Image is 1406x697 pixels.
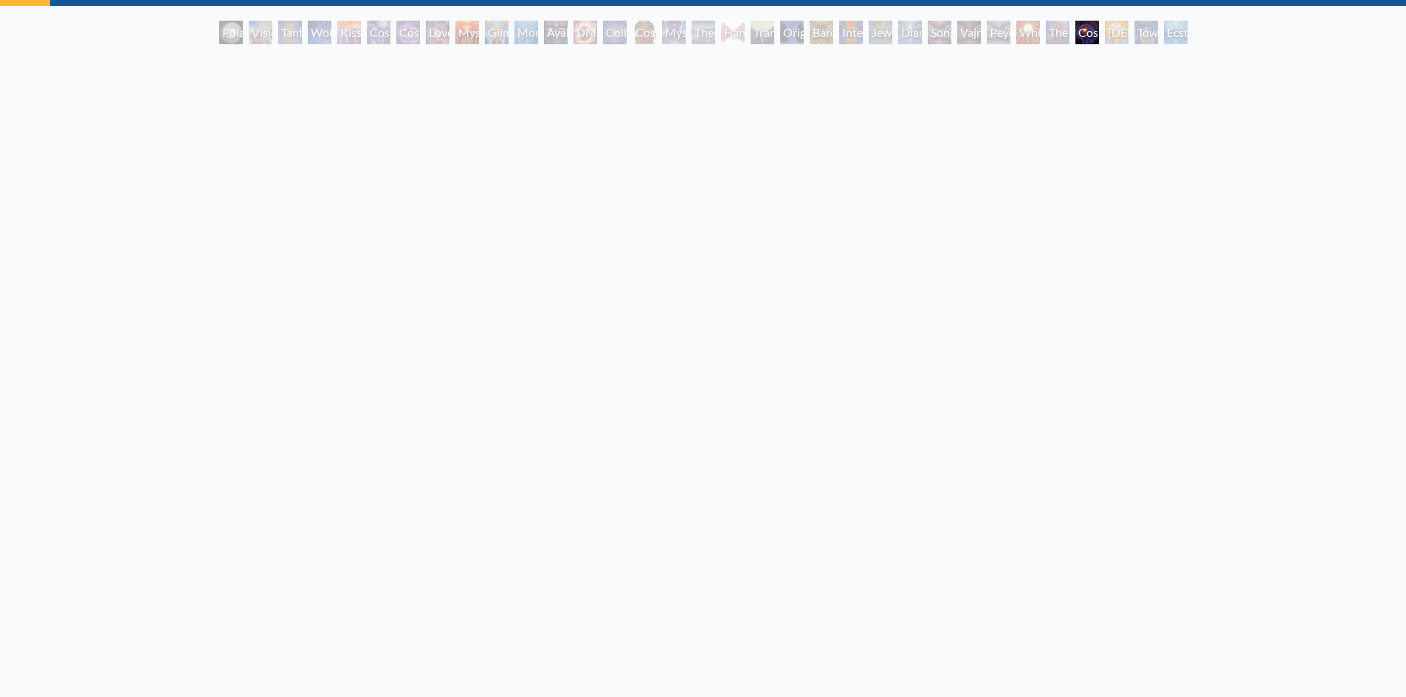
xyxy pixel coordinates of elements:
[421,66,986,624] img: Cosmic-Consciousness-Alex-Grey-2008-watermarked.jpg
[662,21,686,44] div: Mystic Eye
[367,21,390,44] div: Cosmic Creativity
[692,21,715,44] div: Theologue
[426,21,449,44] div: Love is a Cosmic Force
[1105,21,1128,44] div: [DEMOGRAPHIC_DATA]
[485,21,509,44] div: Glimpsing the Empyrean
[573,21,597,44] div: DMT - The Spirit Molecule
[898,21,922,44] div: Diamond Being
[249,21,272,44] div: Visionary Origin of Language
[957,21,981,44] div: Vajra Being
[415,640,992,679] div: Cosmic Consciousness
[987,21,1010,44] div: Peyote Being
[1046,21,1069,44] div: The Great Turn
[396,21,420,44] div: Cosmic Artist
[337,21,361,44] div: Kiss of the [MEDICAL_DATA]
[544,21,568,44] div: Ayahuasca Visitation
[278,21,302,44] div: Tantra
[603,21,627,44] div: Collective Vision
[633,21,656,44] div: Cosmic [DEMOGRAPHIC_DATA]
[721,21,745,44] div: Hands that See
[455,21,479,44] div: Mysteriosa 2
[1016,21,1040,44] div: White Light
[219,21,243,44] div: Polar Unity Spiral
[1134,21,1158,44] div: Toward the One
[1164,21,1188,44] div: Ecstasy
[810,21,833,44] div: Bardo Being
[751,21,774,44] div: Transfiguration
[839,21,863,44] div: Interbeing
[928,21,951,44] div: Song of Vajra Being
[308,21,331,44] div: Wonder
[780,21,804,44] div: Original Face
[1075,21,1099,44] div: Cosmic Consciousness
[869,21,892,44] div: Jewel Being
[514,21,538,44] div: Monochord
[415,679,992,696] div: 2008, acrylic on canvas, 30 x 30 in.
